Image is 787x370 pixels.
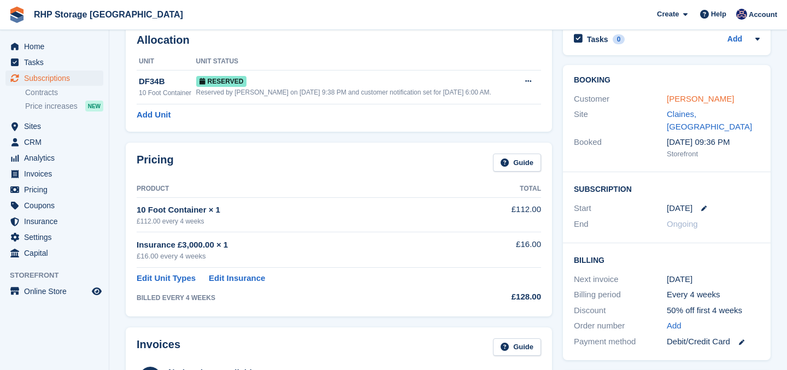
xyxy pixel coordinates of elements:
[574,136,667,159] div: Booked
[667,109,752,131] a: Claines, [GEOGRAPHIC_DATA]
[139,88,196,98] div: 10 Foot Container
[25,100,103,112] a: Price increases NEW
[465,291,541,303] div: £128.00
[5,71,103,86] a: menu
[465,197,541,232] td: £112.00
[9,7,25,23] img: stora-icon-8386f47178a22dfd0bd8f6a31ec36ba5ce8667c1dd55bd0f319d3a0aa187defe.svg
[711,9,726,20] span: Help
[749,9,777,20] span: Account
[24,230,90,245] span: Settings
[5,198,103,213] a: menu
[667,304,760,317] div: 50% off first 4 weeks
[24,245,90,261] span: Capital
[24,198,90,213] span: Coupons
[667,149,760,160] div: Storefront
[574,289,667,301] div: Billing period
[574,218,667,231] div: End
[574,273,667,286] div: Next invoice
[5,166,103,181] a: menu
[667,289,760,301] div: Every 4 weeks
[667,219,698,228] span: Ongoing
[24,214,90,229] span: Insurance
[24,71,90,86] span: Subscriptions
[24,55,90,70] span: Tasks
[493,154,541,172] a: Guide
[24,39,90,54] span: Home
[137,216,465,226] div: £112.00 every 4 weeks
[139,75,196,88] div: DF34B
[137,272,196,285] a: Edit Unit Types
[574,93,667,105] div: Customer
[574,183,760,194] h2: Subscription
[10,270,109,281] span: Storefront
[667,336,760,348] div: Debit/Credit Card
[90,285,103,298] a: Preview store
[24,119,90,134] span: Sites
[657,9,679,20] span: Create
[574,320,667,332] div: Order number
[574,336,667,348] div: Payment method
[465,232,541,268] td: £16.00
[667,273,760,286] div: [DATE]
[24,182,90,197] span: Pricing
[85,101,103,111] div: NEW
[137,53,196,71] th: Unit
[137,293,465,303] div: BILLED EVERY 4 WEEKS
[5,245,103,261] a: menu
[25,101,78,111] span: Price increases
[24,150,90,166] span: Analytics
[493,338,541,356] a: Guide
[5,134,103,150] a: menu
[5,230,103,245] a: menu
[574,76,760,85] h2: Booking
[5,119,103,134] a: menu
[667,136,760,149] div: [DATE] 09:36 PM
[196,53,516,71] th: Unit Status
[667,320,682,332] a: Add
[574,304,667,317] div: Discount
[667,94,734,103] a: [PERSON_NAME]
[25,87,103,98] a: Contracts
[137,109,171,121] a: Add Unit
[5,214,103,229] a: menu
[587,34,608,44] h2: Tasks
[30,5,187,24] a: RHP Storage [GEOGRAPHIC_DATA]
[736,9,747,20] img: Rod
[137,180,465,198] th: Product
[137,204,465,216] div: 10 Foot Container × 1
[574,254,760,265] h2: Billing
[24,166,90,181] span: Invoices
[5,150,103,166] a: menu
[196,87,516,97] div: Reserved by [PERSON_NAME] on [DATE] 9:38 PM and customer notification set for [DATE] 6:00 AM.
[727,33,742,46] a: Add
[209,272,265,285] a: Edit Insurance
[667,202,692,215] time: 2025-09-05 00:00:00 UTC
[196,76,247,87] span: Reserved
[574,202,667,215] div: Start
[5,182,103,197] a: menu
[574,108,667,133] div: Site
[137,34,541,46] h2: Allocation
[5,39,103,54] a: menu
[137,338,180,356] h2: Invoices
[613,34,625,44] div: 0
[465,180,541,198] th: Total
[5,284,103,299] a: menu
[137,251,465,262] div: £16.00 every 4 weeks
[137,154,174,172] h2: Pricing
[24,134,90,150] span: CRM
[5,55,103,70] a: menu
[24,284,90,299] span: Online Store
[137,239,465,251] div: Insurance £3,000.00 × 1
